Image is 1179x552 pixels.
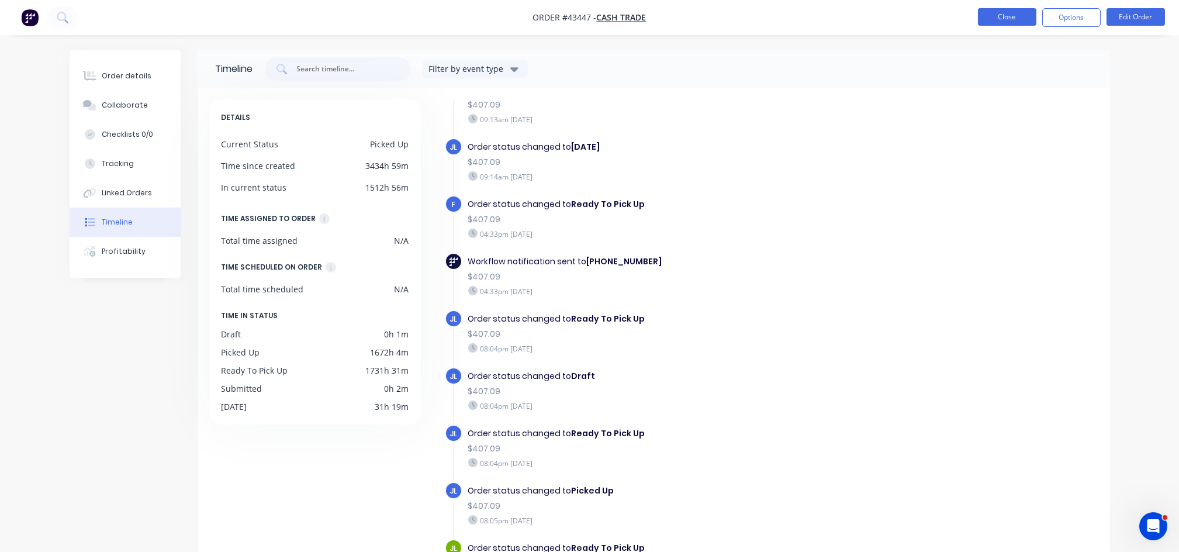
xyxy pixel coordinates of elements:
div: 1672h 4m [371,346,409,358]
div: $407.09 [468,99,873,111]
div: Draft [222,328,241,340]
div: 3434h 59m [366,160,409,172]
div: Picked Up [371,138,409,150]
div: Picked Up [222,346,260,358]
span: JL [450,142,457,153]
img: Factory Icon [449,257,458,266]
div: Time since created [222,160,296,172]
div: Current Status [222,138,279,150]
div: 08:04pm [DATE] [468,458,873,468]
div: $407.09 [468,500,873,512]
span: JL [450,313,457,325]
span: JL [450,428,457,439]
button: Timeline [70,208,181,237]
button: Options [1042,8,1101,27]
button: Edit Order [1107,8,1165,26]
img: Factory [21,9,39,26]
span: JL [450,371,457,382]
div: 08:04pm [DATE] [468,401,873,411]
div: 31h 19m [375,401,409,413]
span: F [451,199,455,210]
button: Collaborate [70,91,181,120]
div: 1512h 56m [366,181,409,194]
div: Timeline [102,217,133,227]
div: Order details [102,71,151,81]
a: Cash Trade [597,12,646,23]
div: Linked Orders [102,188,152,198]
div: 09:14am [DATE] [468,171,873,182]
span: TIME IN STATUS [222,309,278,322]
div: Profitability [102,246,146,257]
div: N/A [395,234,409,247]
div: Order status changed to [468,313,873,325]
div: $407.09 [468,443,873,455]
div: TIME ASSIGNED TO ORDER [222,212,316,225]
div: Order status changed to [468,427,873,440]
div: Total time assigned [222,234,298,247]
b: Ready To Pick Up [572,427,645,439]
div: 0h 1m [385,328,409,340]
span: DETAILS [222,111,251,124]
div: $407.09 [468,385,873,398]
button: Order details [70,61,181,91]
div: Filter by event type [429,63,507,75]
button: Filter by event type [423,60,528,78]
div: $407.09 [468,213,873,226]
div: Ready To Pick Up [222,364,288,377]
div: 08:05pm [DATE] [468,515,873,526]
div: Order status changed to [468,141,873,153]
button: Linked Orders [70,178,181,208]
b: [DATE] [572,141,600,153]
div: 0h 2m [385,382,409,395]
div: Total time scheduled [222,283,304,295]
b: Ready To Pick Up [572,313,645,325]
div: 09:13am [DATE] [468,114,873,125]
span: Order #43447 - [533,12,597,23]
div: TIME SCHEDULED ON ORDER [222,261,323,274]
iframe: Intercom live chat [1139,512,1167,540]
span: JL [450,485,457,496]
div: In current status [222,181,287,194]
div: 08:04pm [DATE] [468,343,873,354]
div: Order status changed to [468,198,873,211]
div: $407.09 [468,328,873,340]
div: N/A [395,283,409,295]
div: $407.09 [468,271,873,283]
input: Search timeline... [296,63,393,75]
b: [PHONE_NUMBER] [587,256,662,267]
button: Close [978,8,1036,26]
div: Order status changed to [468,370,873,382]
div: [DATE] [222,401,247,413]
div: Order status changed to [468,485,873,497]
div: $407.09 [468,156,873,168]
b: Ready To Pick Up [572,198,645,210]
div: Checklists 0/0 [102,129,153,140]
div: Submitted [222,382,262,395]
div: 04:33pm [DATE] [468,286,873,296]
button: Tracking [70,149,181,178]
div: Tracking [102,158,134,169]
div: 1731h 31m [366,364,409,377]
button: Profitability [70,237,181,266]
div: Collaborate [102,100,148,111]
b: Draft [572,370,596,382]
div: 04:33pm [DATE] [468,229,873,239]
b: Picked Up [572,485,614,496]
div: Workflow notification sent to [468,256,873,268]
div: Timeline [216,62,253,76]
button: Checklists 0/0 [70,120,181,149]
